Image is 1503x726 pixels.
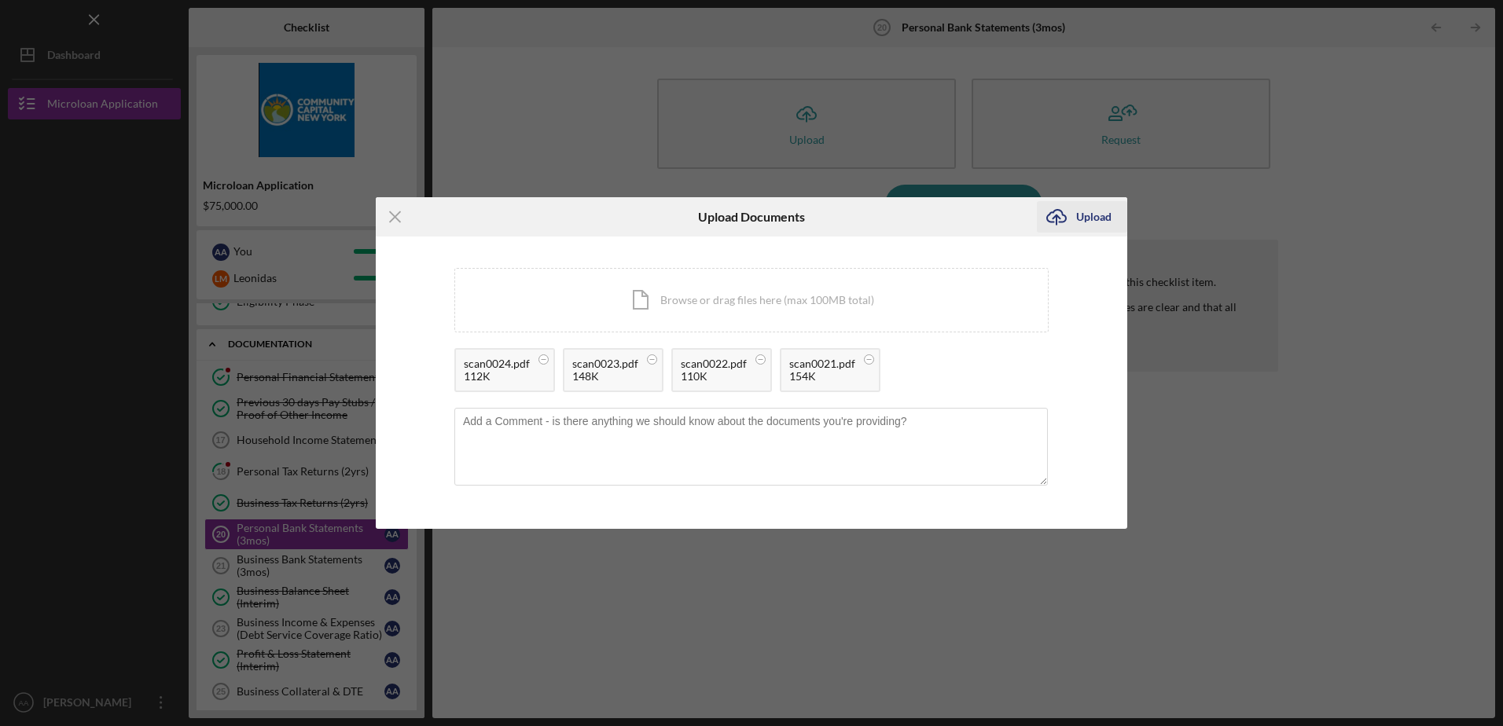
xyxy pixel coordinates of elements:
[789,370,855,383] div: 154K
[572,370,638,383] div: 148K
[572,357,638,370] div: scan0023.pdf
[1076,201,1112,233] div: Upload
[698,210,805,224] h6: Upload Documents
[1037,201,1127,233] button: Upload
[681,357,747,370] div: scan0022.pdf
[464,357,530,370] div: scan0024.pdf
[464,370,530,383] div: 112K
[789,357,855,370] div: scan0021.pdf
[681,370,747,383] div: 110K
